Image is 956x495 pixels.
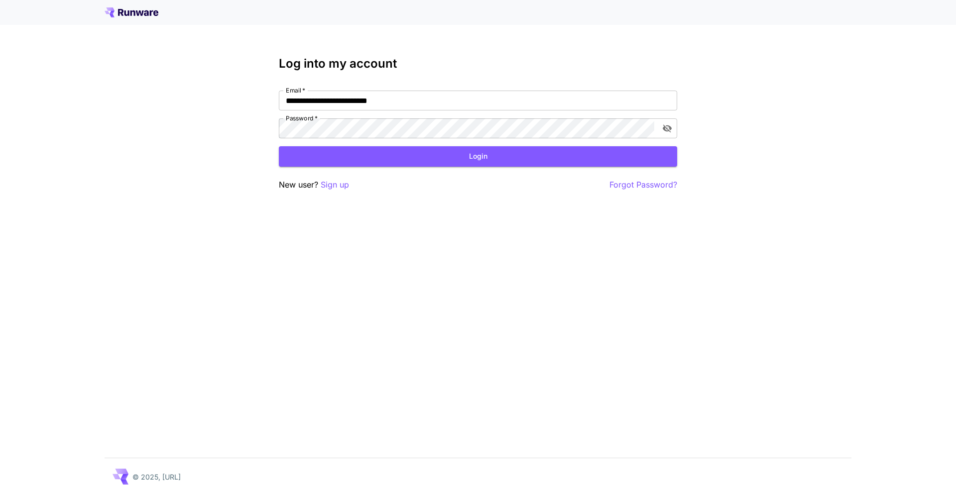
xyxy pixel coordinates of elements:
p: New user? [279,179,349,191]
button: Login [279,146,677,167]
h3: Log into my account [279,57,677,71]
button: toggle password visibility [658,119,676,137]
button: Sign up [321,179,349,191]
button: Forgot Password? [609,179,677,191]
label: Email [286,86,305,95]
p: © 2025, [URL] [132,472,181,482]
label: Password [286,114,318,122]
